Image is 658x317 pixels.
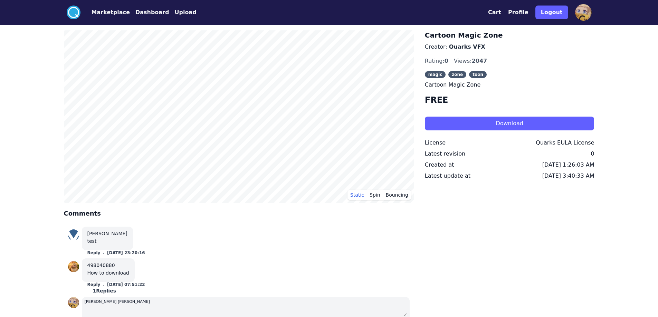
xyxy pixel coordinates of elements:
[508,8,528,17] button: Profile
[591,150,594,158] div: 0
[575,4,592,21] img: profile
[68,229,79,240] img: profile
[449,43,485,50] a: Quarks VFX
[535,6,568,19] button: Logout
[87,269,129,276] div: How to download
[130,8,169,17] a: Dashboard
[472,58,487,64] span: 2047
[92,8,130,17] button: Marketplace
[347,190,367,200] button: Static
[68,261,79,272] img: profile
[454,57,487,65] div: Views:
[103,251,104,255] small: .
[87,238,127,245] div: test
[383,190,411,200] button: Bouncing
[425,43,594,51] p: Creator:
[542,161,594,169] div: [DATE] 1:26:03 AM
[87,250,101,256] button: Reply
[488,8,501,17] button: Cart
[87,262,115,268] a: 498040880
[448,71,466,78] span: zone
[469,71,487,78] span: toon
[425,161,454,169] div: Created at
[425,71,446,78] span: magic
[425,95,594,106] h4: FREE
[107,282,145,287] button: [DATE] 07:51:22
[425,139,446,147] div: License
[535,3,568,22] a: Logout
[80,8,130,17] a: Marketplace
[367,190,383,200] button: Spin
[169,8,196,17] a: Upload
[536,139,594,147] div: Quarks EULA License
[425,117,594,130] button: Download
[542,172,594,180] div: [DATE] 3:40:33 AM
[174,8,196,17] button: Upload
[87,282,101,287] button: Reply
[425,30,594,40] h3: Cartoon Magic Zone
[425,172,470,180] div: Latest update at
[425,150,465,158] div: Latest revision
[107,250,145,256] button: [DATE] 23:20:16
[425,57,448,65] div: Rating:
[64,209,414,218] h4: Comments
[445,58,448,64] span: 0
[85,299,150,304] small: [PERSON_NAME] [PERSON_NAME]
[68,297,79,308] img: profile
[87,287,122,294] div: 1 Replies
[103,283,104,287] small: .
[87,231,127,236] a: [PERSON_NAME]
[135,8,169,17] button: Dashboard
[425,81,594,89] p: Cartoon Magic Zone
